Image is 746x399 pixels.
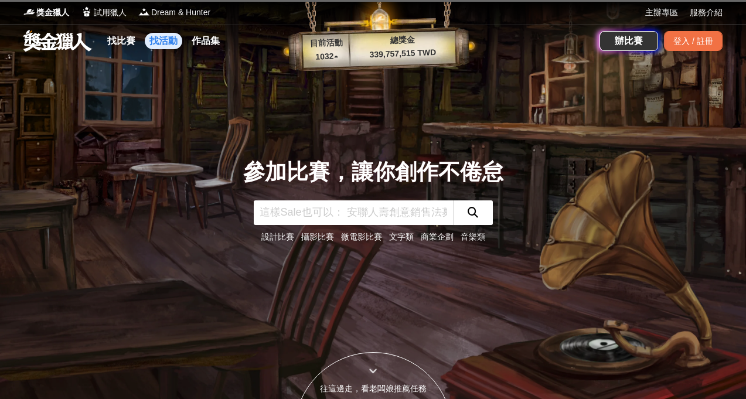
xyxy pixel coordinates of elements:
[664,31,723,51] div: 登入 / 註冊
[341,232,382,241] a: 微電影比賽
[350,46,456,62] p: 339,757,515 TWD
[389,232,414,241] a: 文字類
[103,33,140,49] a: 找比賽
[23,6,69,19] a: Logo獎金獵人
[302,36,350,50] p: 目前活動
[138,6,150,18] img: Logo
[421,232,454,241] a: 商業企劃
[599,31,658,51] a: 辦比賽
[94,6,127,19] span: 試用獵人
[461,232,485,241] a: 音樂類
[645,6,678,19] a: 主辦專區
[301,232,334,241] a: 攝影比賽
[145,33,182,49] a: 找活動
[254,200,453,225] input: 這樣Sale也可以： 安聯人壽創意銷售法募集
[295,383,452,395] div: 往這邊走，看老闆娘推薦任務
[243,156,503,189] div: 參加比賽，讓你創作不倦怠
[690,6,723,19] a: 服務介紹
[36,6,69,19] span: 獎金獵人
[151,6,210,19] span: Dream & Hunter
[81,6,127,19] a: Logo試用獵人
[81,6,93,18] img: Logo
[187,33,224,49] a: 作品集
[303,50,350,64] p: 1032 ▴
[138,6,210,19] a: LogoDream & Hunter
[349,32,455,48] p: 總獎金
[261,232,294,241] a: 設計比賽
[23,6,35,18] img: Logo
